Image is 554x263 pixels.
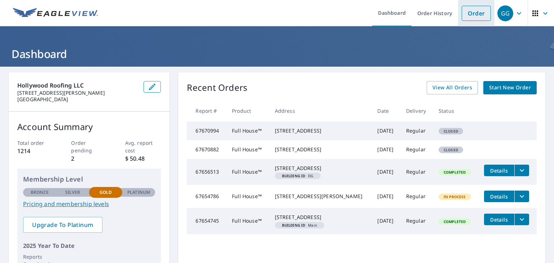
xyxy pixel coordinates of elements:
p: Platinum [127,189,150,196]
p: Account Summary [17,120,161,133]
span: Completed [439,170,470,175]
td: [DATE] [371,208,400,234]
th: Report # [187,100,226,121]
button: filesDropdownBtn-67654786 [514,191,529,202]
p: 2 [71,154,107,163]
td: Full House™ [226,140,269,159]
p: Gold [100,189,112,196]
td: Regular [400,121,433,140]
em: Building ID [282,174,305,178]
a: Pricing and membership levels [23,200,155,208]
td: Full House™ [226,159,269,185]
button: filesDropdownBtn-67656513 [514,165,529,176]
p: Hollywood Roofing LLC [17,81,138,90]
img: EV Logo [13,8,98,19]
p: Total order [17,139,53,147]
span: Closed [439,147,462,152]
th: Status [433,100,478,121]
th: Delivery [400,100,433,121]
div: [STREET_ADDRESS] [275,127,366,134]
td: 67656513 [187,159,226,185]
td: Full House™ [226,185,269,208]
td: [DATE] [371,159,400,185]
th: Date [371,100,400,121]
p: Recent Orders [187,81,247,94]
p: Avg. report cost [125,139,161,154]
td: Regular [400,185,433,208]
span: Main [278,223,321,227]
p: Membership Level [23,174,155,184]
em: Building ID [282,223,305,227]
p: $ 50.48 [125,154,161,163]
td: Full House™ [226,121,269,140]
a: Upgrade To Platinum [23,217,102,233]
span: Completed [439,219,470,224]
td: 67670882 [187,140,226,159]
td: 67654745 [187,208,226,234]
a: Order [462,6,491,21]
td: 67654786 [187,185,226,208]
td: 67670994 [187,121,226,140]
span: Upgrade To Platinum [29,221,97,229]
div: [STREET_ADDRESS] [275,146,366,153]
p: [GEOGRAPHIC_DATA] [17,96,138,103]
p: 2025 Year To Date [23,241,155,250]
span: Start New Order [489,83,531,92]
td: Regular [400,159,433,185]
span: DG [278,174,318,178]
p: Silver [65,189,80,196]
div: [STREET_ADDRESS][PERSON_NAME] [275,193,366,200]
button: filesDropdownBtn-67654745 [514,214,529,225]
button: detailsBtn-67656513 [484,165,514,176]
th: Address [269,100,372,121]
div: [STREET_ADDRESS] [275,214,366,221]
td: [DATE] [371,185,400,208]
button: detailsBtn-67654786 [484,191,514,202]
span: View All Orders [432,83,472,92]
td: [DATE] [371,140,400,159]
span: Details [488,193,510,200]
td: [DATE] [371,121,400,140]
td: Regular [400,208,433,234]
div: [STREET_ADDRESS] [275,165,366,172]
a: Start New Order [483,81,537,94]
p: [STREET_ADDRESS][PERSON_NAME] [17,90,138,96]
p: Bronze [31,189,49,196]
td: Full House™ [226,208,269,234]
span: Closed [439,129,462,134]
a: View All Orders [427,81,478,94]
p: Order pending [71,139,107,154]
button: detailsBtn-67654745 [484,214,514,225]
span: In Process [439,194,470,199]
div: GG [497,5,513,21]
span: Details [488,167,510,174]
td: Regular [400,140,433,159]
span: Details [488,216,510,223]
p: 1214 [17,147,53,155]
h1: Dashboard [9,46,545,61]
th: Product [226,100,269,121]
